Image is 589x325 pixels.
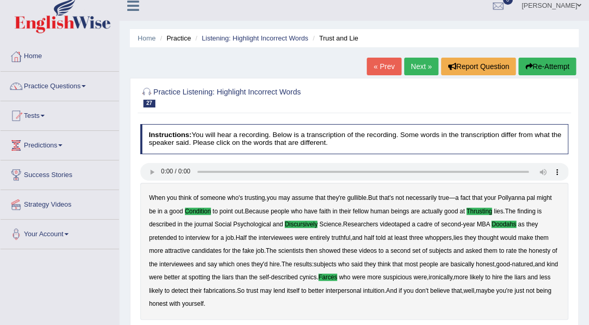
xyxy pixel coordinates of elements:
b: fabrications [204,287,235,294]
b: with [169,300,180,307]
b: When [149,194,165,201]
b: you [266,194,276,201]
b: interpersonal [326,287,362,294]
b: not [526,287,534,294]
b: videos [359,247,377,254]
b: interview [185,234,210,241]
b: hire [270,261,280,268]
b: the [232,247,241,254]
b: fake [243,247,254,254]
b: you're [496,287,513,294]
b: finding [517,208,536,215]
b: results [294,261,312,268]
b: which [219,261,234,268]
b: spotting [189,274,210,281]
b: them [484,247,497,254]
b: year [463,221,475,228]
b: liars [222,274,234,281]
b: think [378,261,391,268]
b: videotaped [380,221,410,228]
b: described [149,221,176,228]
a: Predictions [1,131,119,157]
b: that [392,261,403,268]
b: human [370,208,389,215]
b: Psychological [233,221,271,228]
b: have [304,208,317,215]
b: job [225,234,234,241]
b: then [305,247,317,254]
b: gullible [347,194,366,201]
b: to [301,287,306,294]
b: interviewees [259,234,293,241]
b: liars [514,274,526,281]
b: as [518,221,525,228]
b: But [368,194,378,201]
b: a [385,247,389,254]
b: at [387,234,393,241]
b: a [220,234,224,241]
b: true [438,194,449,201]
b: someone [200,194,225,201]
b: good [496,261,510,268]
a: Listening: Highlight Incorrect Words [202,34,308,42]
b: subjects [429,247,452,254]
b: and [534,261,545,268]
b: rate [506,247,517,254]
li: Practice [157,33,191,43]
b: to [379,247,384,254]
b: itself [287,287,299,294]
b: doodahs [491,221,516,228]
b: Science [319,221,341,228]
b: subjects [314,261,337,268]
b: discursively [285,221,317,228]
b: three [409,234,423,241]
b: they [464,234,476,241]
b: trust [246,287,258,294]
b: to [179,234,184,241]
b: might [537,194,552,201]
b: maybe [476,287,494,294]
b: second [441,221,461,228]
b: cynics [299,274,316,281]
b: and [352,234,363,241]
b: of [193,194,198,201]
b: natured [512,261,532,268]
b: faith [319,208,330,215]
b: that [315,194,325,201]
a: Home [1,42,119,68]
b: ironically [429,274,452,281]
b: showed [319,247,340,254]
a: Strategy Videos [1,190,119,216]
b: suspicious [383,274,412,281]
b: pal [527,194,535,201]
b: their [339,208,351,215]
b: may [278,194,290,201]
b: Pollyanna [498,194,525,201]
b: they're [327,194,345,201]
b: well [463,287,474,294]
b: of [422,247,427,254]
b: in [157,208,162,215]
b: honesty [529,247,551,254]
button: Report Question [441,58,516,75]
b: journal [194,221,213,228]
b: Social [215,221,231,228]
b: honest [476,261,494,268]
b: farces [318,274,337,281]
b: self [259,274,269,281]
b: interviewees [159,261,194,268]
b: attractive [165,247,190,254]
b: people [271,208,289,215]
a: Tests [1,101,119,127]
b: just [514,287,524,294]
b: necessarily [406,194,436,201]
b: more [367,274,381,281]
b: you [167,194,177,201]
b: beings [391,208,409,215]
b: to [212,208,218,215]
b: for [211,234,219,241]
b: were [352,274,366,281]
b: to [165,287,170,294]
b: than [235,274,247,281]
a: Practice Questions [1,72,119,98]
